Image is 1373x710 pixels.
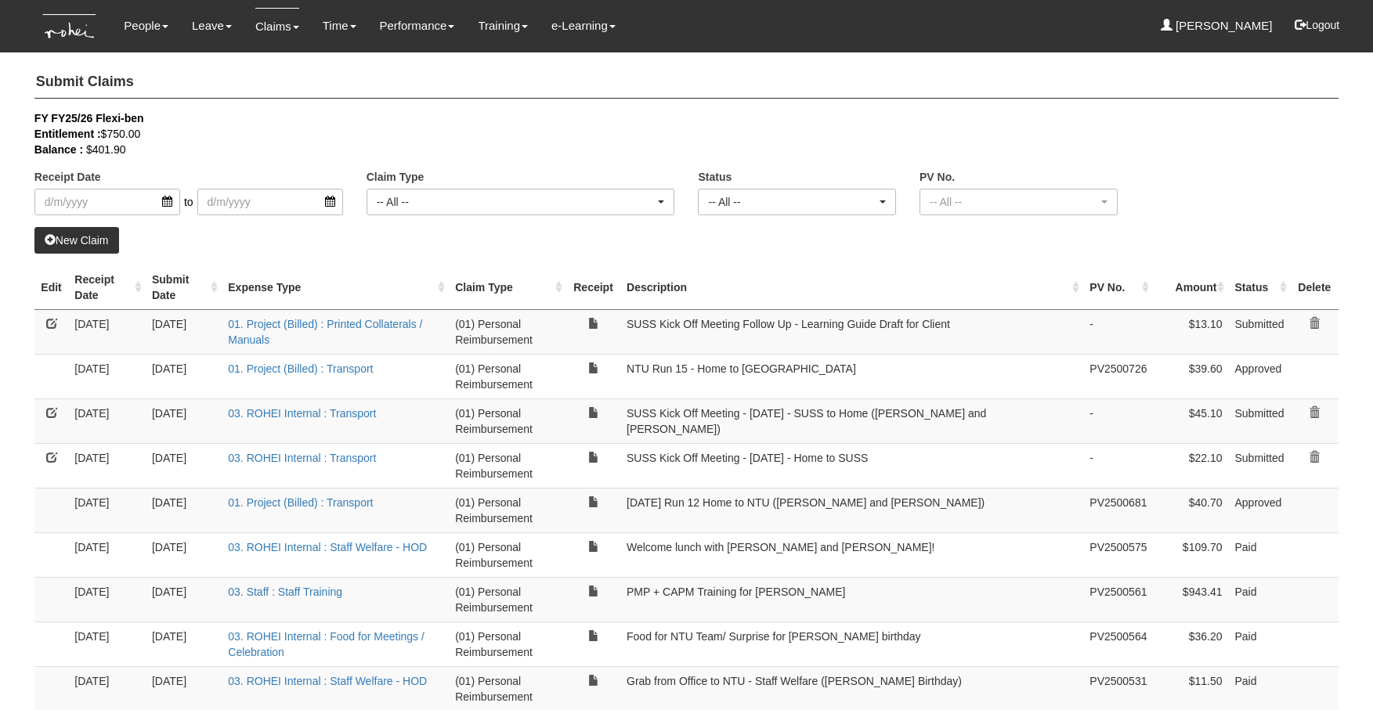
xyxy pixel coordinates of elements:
td: $109.70 [1153,532,1228,577]
td: PV2500726 [1083,354,1153,398]
td: [DATE] [146,622,222,666]
td: [DATE] [146,398,222,443]
td: $36.20 [1153,622,1228,666]
td: (01) Personal Reimbursement [449,398,566,443]
a: Training [478,8,528,44]
label: Receipt Date [34,169,101,185]
td: PV2500561 [1083,577,1153,622]
td: (01) Personal Reimbursement [449,577,566,622]
label: Claim Type [367,169,425,185]
a: 03. Staff : Staff Training [228,586,342,598]
td: [DATE] [68,488,146,532]
td: [DATE] [146,488,222,532]
th: PV No. : activate to sort column ascending [1083,265,1153,310]
td: PV2500575 [1083,532,1153,577]
td: Paid [1228,532,1290,577]
div: -- All -- [377,194,656,210]
button: -- All -- [367,189,675,215]
a: [PERSON_NAME] [1161,8,1273,44]
td: (01) Personal Reimbursement [449,622,566,666]
td: (01) Personal Reimbursement [449,354,566,398]
th: Edit [34,265,68,310]
td: Submitted [1228,398,1290,443]
div: $750.00 [34,126,1315,142]
td: $39.60 [1153,354,1228,398]
td: [DATE] [68,309,146,354]
a: 01. Project (Billed) : Transport [228,362,373,375]
div: -- All -- [930,194,1098,210]
td: (01) Personal Reimbursement [449,309,566,354]
button: -- All -- [920,189,1118,215]
th: Description : activate to sort column ascending [620,265,1083,310]
td: PV2500681 [1083,488,1153,532]
th: Amount : activate to sort column ascending [1153,265,1228,310]
th: Claim Type : activate to sort column ascending [449,265,566,310]
td: $13.10 [1153,309,1228,354]
label: PV No. [920,169,955,185]
b: Balance : [34,143,83,156]
td: [DATE] [146,309,222,354]
td: $40.70 [1153,488,1228,532]
td: [DATE] [68,622,146,666]
th: Expense Type : activate to sort column ascending [222,265,449,310]
h4: Submit Claims [34,67,1339,99]
td: [DATE] [68,532,146,577]
td: Submitted [1228,309,1290,354]
td: Approved [1228,488,1290,532]
th: Status : activate to sort column ascending [1228,265,1290,310]
td: PMP + CAPM Training for [PERSON_NAME] [620,577,1083,622]
b: FY FY25/26 Flexi-ben [34,112,144,124]
td: SUSS Kick Off Meeting - [DATE] - Home to SUSS [620,443,1083,488]
a: Time [323,8,356,44]
td: Paid [1228,622,1290,666]
a: 01. Project (Billed) : Transport [228,496,373,509]
a: Leave [192,8,232,44]
td: - [1083,309,1153,354]
td: [DATE] [68,398,146,443]
td: NTU Run 15 - Home to [GEOGRAPHIC_DATA] [620,354,1083,398]
th: Receipt [566,265,620,310]
a: 03. ROHEI Internal : Staff Welfare - HOD [228,541,427,553]
button: Logout [1284,6,1350,44]
td: [DATE] [146,443,222,488]
a: New Claim [34,227,119,254]
iframe: chat widget [1307,647,1357,694]
th: Delete [1291,265,1339,310]
a: 03. ROHEI Internal : Transport [228,407,376,420]
input: d/m/yyyy [197,189,343,215]
span: $401.90 [86,143,126,156]
a: People [124,8,168,44]
a: Performance [380,8,455,44]
td: (01) Personal Reimbursement [449,532,566,577]
th: Submit Date : activate to sort column ascending [146,265,222,310]
td: - [1083,443,1153,488]
b: Entitlement : [34,128,101,140]
label: Status [698,169,732,185]
td: Food for NTU Team/ Surprise for [PERSON_NAME] birthday [620,622,1083,666]
td: $943.41 [1153,577,1228,622]
td: (01) Personal Reimbursement [449,488,566,532]
td: Approved [1228,354,1290,398]
a: e-Learning [551,8,616,44]
a: 03. ROHEI Internal : Staff Welfare - HOD [228,675,427,687]
td: - [1083,398,1153,443]
a: 03. ROHEI Internal : Transport [228,452,376,464]
input: d/m/yyyy [34,189,180,215]
td: [DATE] [146,354,222,398]
td: SUSS Kick Off Meeting Follow Up - Learning Guide Draft for Client [620,309,1083,354]
td: Welcome lunch with [PERSON_NAME] and [PERSON_NAME]! [620,532,1083,577]
td: [DATE] Run 12 Home to NTU ([PERSON_NAME] and [PERSON_NAME]) [620,488,1083,532]
td: (01) Personal Reimbursement [449,443,566,488]
td: Paid [1228,577,1290,622]
td: [DATE] [146,532,222,577]
a: Claims [255,8,299,45]
td: [DATE] [68,443,146,488]
td: $22.10 [1153,443,1228,488]
div: -- All -- [708,194,876,210]
td: [DATE] [146,577,222,622]
td: SUSS Kick Off Meeting - [DATE] - SUSS to Home ([PERSON_NAME] and [PERSON_NAME]) [620,398,1083,443]
td: PV2500564 [1083,622,1153,666]
a: 01. Project (Billed) : Printed Collaterals / Manuals [228,318,422,346]
th: Receipt Date : activate to sort column ascending [68,265,146,310]
td: $45.10 [1153,398,1228,443]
